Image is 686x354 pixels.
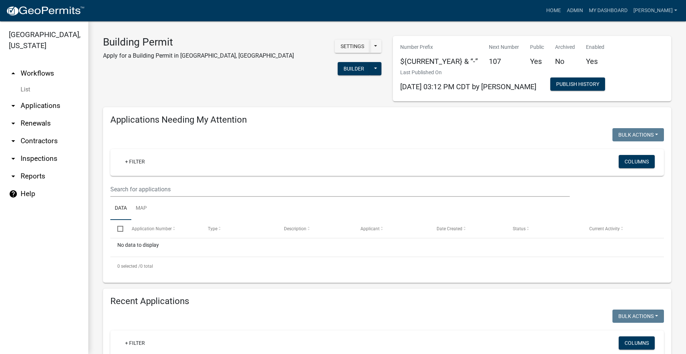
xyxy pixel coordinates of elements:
span: Applicant [360,226,380,231]
a: Admin [564,4,586,18]
p: Public [530,43,544,51]
button: Settings [335,40,370,53]
datatable-header-cell: Current Activity [582,220,658,238]
button: Columns [619,336,655,350]
a: Data [110,197,131,220]
wm-modal-confirm: Workflow Publish History [550,82,605,88]
datatable-header-cell: Description [277,220,353,238]
h3: Building Permit [103,36,294,48]
i: arrow_drop_down [9,101,18,110]
span: [DATE] 03:12 PM CDT by [PERSON_NAME] [400,82,536,91]
datatable-header-cell: Type [201,220,277,238]
button: Columns [619,155,655,168]
span: Application Number [132,226,172,231]
i: help [9,189,18,198]
i: arrow_drop_down [9,154,18,163]
datatable-header-cell: Select [110,220,124,238]
span: Description [284,226,306,231]
h5: Yes [530,57,544,66]
p: Enabled [586,43,604,51]
span: 0 selected / [117,264,140,269]
a: Map [131,197,151,220]
p: Archived [555,43,575,51]
button: Bulk Actions [612,310,664,323]
h5: 107 [489,57,519,66]
h5: Yes [586,57,604,66]
datatable-header-cell: Status [506,220,582,238]
datatable-header-cell: Application Number [124,220,200,238]
a: + Filter [119,336,151,350]
datatable-header-cell: Applicant [353,220,430,238]
h5: ${CURRENT_YEAR} & “-” [400,57,478,66]
a: My Dashboard [586,4,630,18]
h4: Applications Needing My Attention [110,115,664,125]
span: Status [513,226,526,231]
i: arrow_drop_down [9,137,18,145]
a: Home [543,4,564,18]
button: Bulk Actions [612,128,664,141]
input: Search for applications [110,182,570,197]
i: arrow_drop_up [9,69,18,78]
div: No data to display [110,238,664,257]
p: Last Published On [400,69,536,76]
span: Current Activity [589,226,620,231]
a: [PERSON_NAME] [630,4,680,18]
i: arrow_drop_down [9,119,18,128]
p: Next Number [489,43,519,51]
h4: Recent Applications [110,296,664,307]
span: Type [208,226,217,231]
a: + Filter [119,155,151,168]
h5: No [555,57,575,66]
span: Date Created [437,226,462,231]
div: 0 total [110,257,664,275]
p: Apply for a Building Permit in [GEOGRAPHIC_DATA], [GEOGRAPHIC_DATA] [103,51,294,60]
datatable-header-cell: Date Created [430,220,506,238]
button: Builder [338,62,370,75]
button: Publish History [550,77,605,91]
i: arrow_drop_down [9,172,18,181]
p: Number Prefix [400,43,478,51]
